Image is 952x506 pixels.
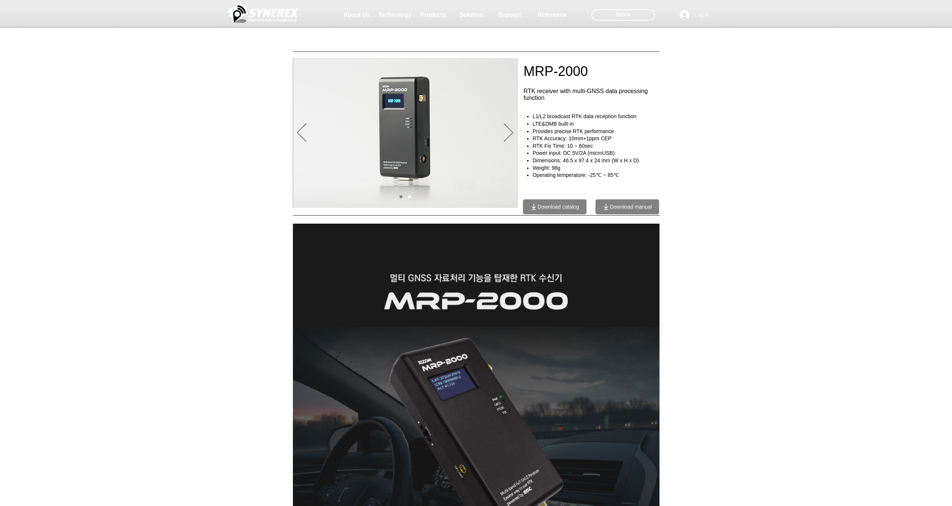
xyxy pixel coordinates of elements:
[533,128,614,134] span: Provides precise RTK performance
[533,150,615,156] span: Power input: DC 5V/2A (microUSB)
[533,135,612,141] span: RTK Accuracy: 10mm+1ppm CEP
[460,12,484,18] span: Solution
[533,7,571,22] a: Reference
[498,12,521,18] span: Support
[533,113,637,119] span: L1/L2 broadcast RTK data reception function
[491,7,529,22] a: Support
[538,204,579,210] span: Download catalog
[533,172,619,178] span: Operating temperature: -25℃ ~ 85℃
[378,12,411,18] span: Technology
[533,165,560,171] span: Weight: 98g
[376,7,414,22] a: Technology
[538,12,566,18] span: Reference
[615,10,631,19] span: Store
[533,143,593,149] span: RTK Fix Time: 10 ~ 60sec
[591,9,655,21] div: Store
[420,12,446,18] span: Products
[338,7,376,22] a: About Us
[596,199,659,214] a: Download manual
[293,58,518,208] div: Slideshow
[674,8,714,22] button: Log In
[397,195,414,198] nav: Slides
[408,195,411,198] a: 02
[523,199,587,214] a: Download catalog
[453,7,490,22] a: Solution
[343,12,370,18] span: About Us
[415,7,452,22] a: Products
[610,204,652,210] span: Download manual
[504,123,513,143] button: Next
[533,157,639,163] span: Dimensions: 46.5 x 97.4 x 24 mm (W x H x D)
[294,59,518,208] img: MRP2000_perspective_lcd.jpg
[400,195,402,198] a: 01
[228,2,299,24] img: Cinnerex_White_simbol_Land 1.png
[297,123,306,143] button: Previous
[533,121,574,127] span: LTE&DMB built-in
[692,11,712,19] span: Log In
